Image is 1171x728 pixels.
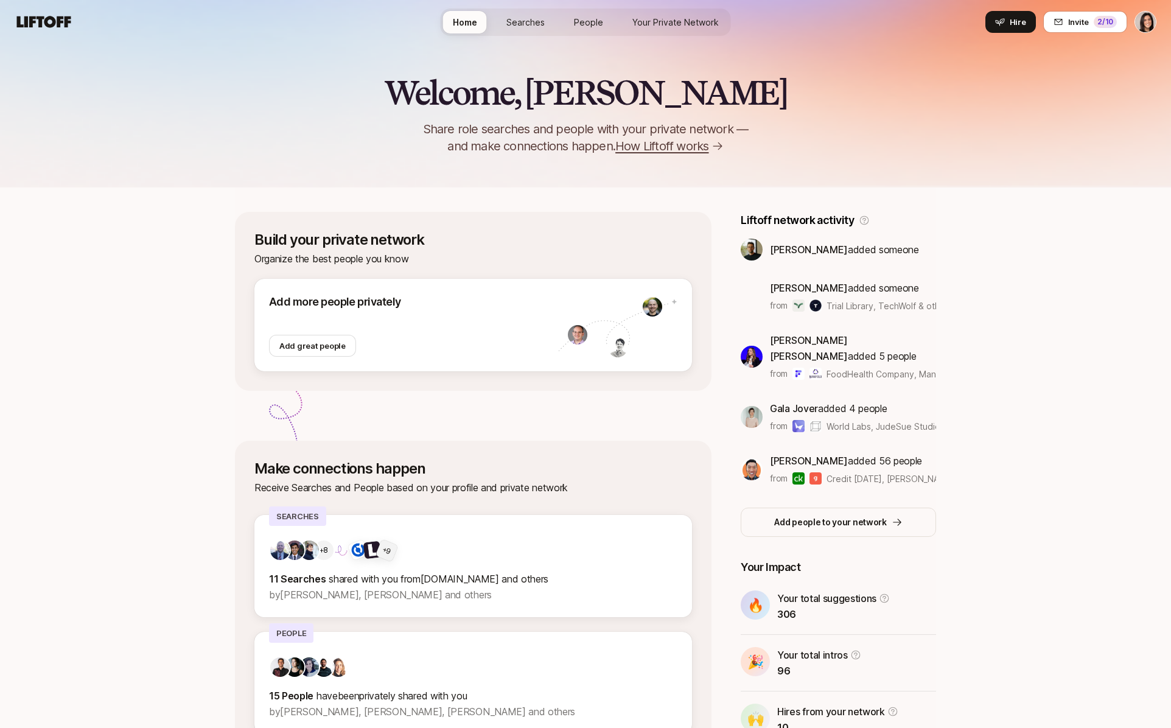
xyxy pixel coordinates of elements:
[1135,12,1156,32] img: Eleanor Morgan
[269,690,313,702] strong: 15 People
[269,335,356,357] button: Add great people
[770,298,788,313] p: from
[770,366,788,381] p: from
[792,299,805,312] img: Trial Library
[568,325,587,345] img: 1726861401364
[827,299,936,312] span: Trial Library, TechWolf & others
[1068,16,1089,28] span: Invite
[792,472,805,485] img: Credit Karma
[770,471,788,486] p: from
[741,508,936,537] button: Add people to your network
[269,293,558,310] p: Add more people privately
[985,11,1036,33] button: Hire
[574,16,603,29] span: People
[770,242,919,257] p: added someone
[774,515,887,530] p: Add people to your network
[741,559,936,576] p: Your Impact
[269,623,313,643] p: People
[285,541,304,560] img: 4640b0e7_2b03_4c4f_be34_fa460c2e5c38.jpg
[632,16,719,29] span: Your Private Network
[608,338,627,357] img: 1516907354216
[285,657,304,677] img: 539a6eb7_bc0e_4fa2_8ad9_ee091919e8d1.jpg
[741,647,770,676] div: 🎉
[270,541,290,560] img: 4d3f25dc_1c10_4b5f_84e3_798d87d317b3.jpg
[809,420,822,432] img: JudeSue Studio
[770,334,848,362] span: [PERSON_NAME] [PERSON_NAME]
[506,16,545,29] span: Searches
[741,590,770,620] div: 🔥
[809,299,822,312] img: TechWolf
[777,590,876,606] p: Your total suggestions
[269,705,575,718] span: by [PERSON_NAME], [PERSON_NAME], [PERSON_NAME] and others
[792,368,805,380] img: FoodHealth Company
[348,539,369,560] img: Courtyard.io
[741,239,763,261] img: f0936900_d56c_467f_af31_1b3fd38f9a79.jpg
[316,690,359,702] span: have been
[770,243,848,256] span: [PERSON_NAME]
[329,657,348,677] img: 5b4e8e9c_3b7b_4d72_a69f_7f4659b27c66.jpg
[254,231,692,248] p: Build your private network
[384,74,788,111] h2: Welcome, [PERSON_NAME]
[770,401,936,416] p: added 4 people
[299,657,319,677] img: f3789128_d726_40af_ba80_c488df0e0488.jpg
[741,212,854,229] p: Liftoff network activity
[809,472,822,485] img: Gusto
[363,541,381,559] img: Two Front
[777,606,890,622] p: 306
[254,251,692,267] p: Organize the best people you know
[269,688,677,704] p: privately shared with you
[564,11,613,33] a: People
[741,458,763,480] img: 5af22477_5a8c_4b94_86e3_0ba7cf89b972.jpg
[299,541,319,560] img: 699ce9cc_592e_40d3_b2c3_98865a99d72a.jpg
[770,402,818,415] span: Gala Jover
[1010,16,1026,28] span: Hire
[827,472,936,485] span: Credit [DATE], [PERSON_NAME] & others
[827,369,990,379] span: FoodHealth Company, Manifold & others
[403,121,768,155] p: Share role searches and people with your private network — and make connections happen.
[1134,11,1156,33] button: Eleanor Morgan
[269,573,326,585] strong: 11 Searches
[320,544,329,556] p: +8
[254,460,692,477] p: Make connections happen
[741,346,763,368] img: 891135f0_4162_4ff7_9523_6dcedf045379.jpg
[329,573,548,585] span: shared with you from [DOMAIN_NAME] and others
[777,647,848,663] p: Your total intros
[792,420,805,432] img: World Labs
[741,406,763,428] img: ACg8ocKhcGRvChYzWN2dihFRyxedT7mU-5ndcsMXykEoNcm4V62MVdan=s160-c
[497,11,554,33] a: Searches
[643,297,662,317] img: 1728615302882
[777,663,861,679] p: 96
[443,11,487,33] a: Home
[615,138,708,155] span: How Liftoff works
[827,421,977,432] span: World Labs, JudeSue Studio & others
[269,587,677,603] p: by [PERSON_NAME], [PERSON_NAME] and others
[770,455,848,467] span: [PERSON_NAME]
[770,419,788,433] p: from
[380,544,393,557] div: + 9
[1043,11,1127,33] button: Invite2/10
[770,332,936,364] p: added 5 people
[623,11,729,33] a: Your Private Network
[1094,16,1117,28] div: 2 /10
[314,657,334,677] img: ACg8ocIkDTL3-aTJPCC6zF-UTLIXBF4K0l6XE8Bv4u6zd-KODelM=s160-c
[770,453,936,469] p: added 56 people
[777,704,885,719] p: Hires from your network
[809,368,822,380] img: Manifold
[453,16,477,29] span: Home
[270,657,290,677] img: ACg8ocKfD4J6FzG9_HAYQ9B8sLvPSEBLQEDmbHTY_vjoi9sRmV9s2RKt=s160-c
[770,280,936,296] p: added someone
[770,282,848,294] span: [PERSON_NAME]
[269,506,326,526] p: Searches
[254,480,692,495] p: Receive Searches and People based on your profile and private network
[615,138,723,155] a: How Liftoff works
